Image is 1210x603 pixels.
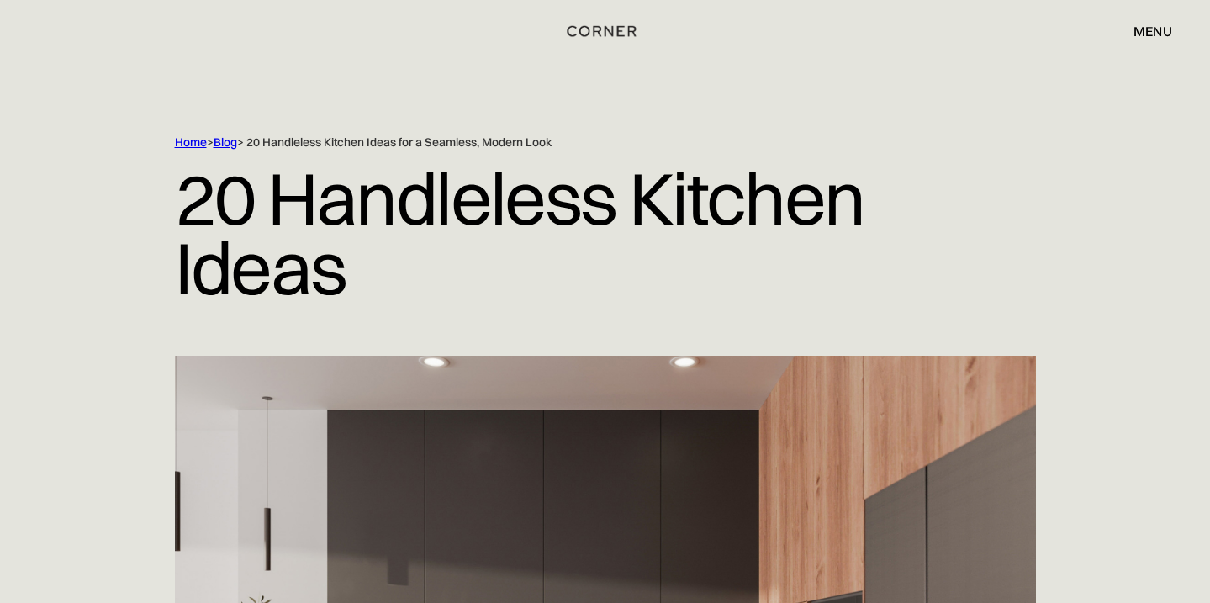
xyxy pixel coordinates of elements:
[560,20,651,42] a: home
[175,135,207,150] a: Home
[1117,17,1172,45] div: menu
[175,151,1036,315] h1: 20 Handleless Kitchen Ideas
[1133,24,1172,38] div: menu
[214,135,237,150] a: Blog
[175,135,965,151] div: > > 20 Handleless Kitchen Ideas for a Seamless, Modern Look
